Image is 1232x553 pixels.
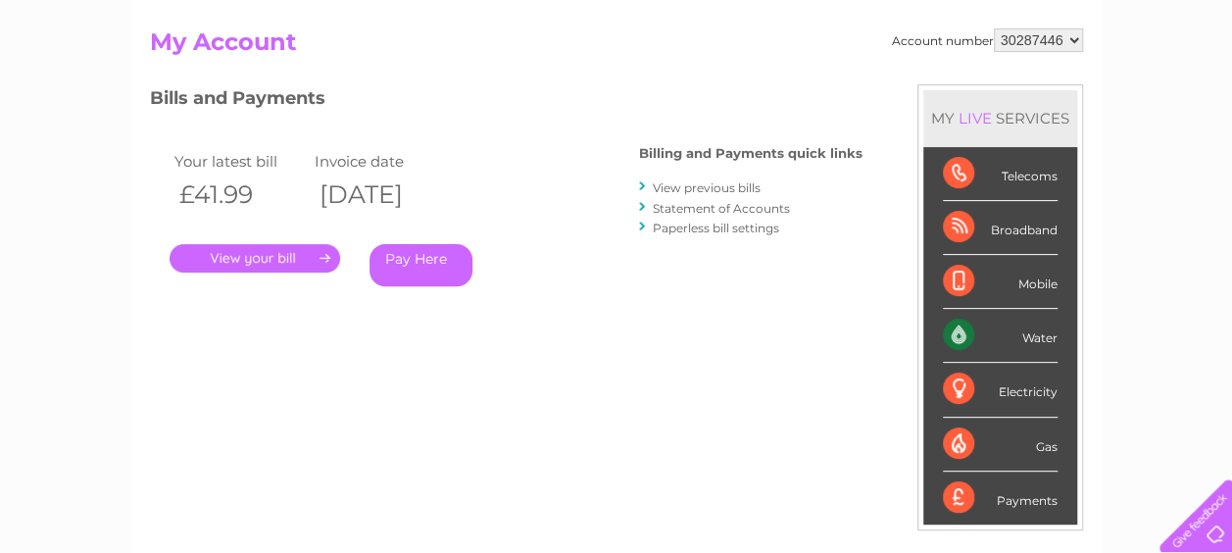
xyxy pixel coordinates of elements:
[653,221,779,235] a: Paperless bill settings
[1167,83,1213,98] a: Log out
[943,147,1058,201] div: Telecoms
[154,11,1080,95] div: Clear Business is a trading name of Verastar Limited (registered in [GEOGRAPHIC_DATA] No. 3667643...
[639,146,862,161] h4: Billing and Payments quick links
[370,244,472,286] a: Pay Here
[1102,83,1150,98] a: Contact
[943,309,1058,363] div: Water
[150,84,862,119] h3: Bills and Payments
[653,201,790,216] a: Statement of Accounts
[892,28,1083,52] div: Account number
[936,83,979,98] a: Energy
[653,180,761,195] a: View previous bills
[943,472,1058,525] div: Payments
[862,10,998,34] a: 0333 014 3131
[923,90,1077,146] div: MY SERVICES
[943,255,1058,309] div: Mobile
[43,51,143,111] img: logo.png
[150,28,1083,66] h2: My Account
[943,363,1058,417] div: Electricity
[955,109,996,127] div: LIVE
[991,83,1050,98] a: Telecoms
[1061,83,1090,98] a: Blog
[943,201,1058,255] div: Broadband
[170,148,311,175] td: Your latest bill
[310,175,451,215] th: [DATE]
[170,175,311,215] th: £41.99
[887,83,924,98] a: Water
[170,244,340,273] a: .
[943,418,1058,472] div: Gas
[310,148,451,175] td: Invoice date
